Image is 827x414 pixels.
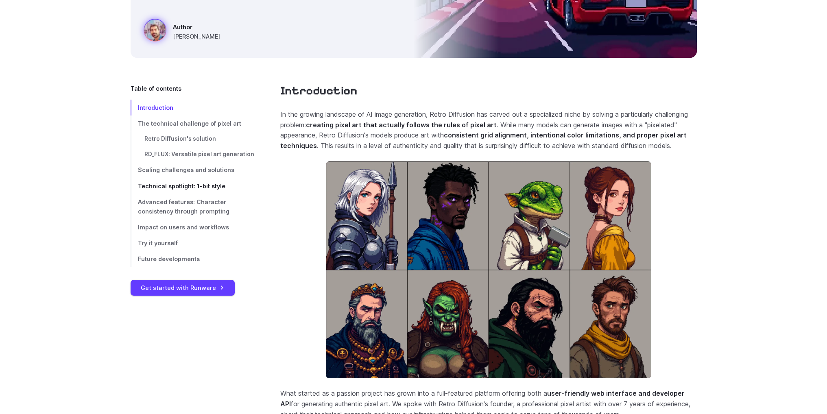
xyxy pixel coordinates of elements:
a: RD_FLUX: Versatile pixel art generation [131,147,254,162]
a: Introduction [131,100,254,115]
a: Scaling challenges and solutions [131,162,254,178]
span: Table of contents [131,84,181,93]
span: Impact on users and workflows [138,224,229,231]
img: a grid of eight pixel art character portraits, including a knight, a mage, a lizard blacksmith, a... [326,161,651,378]
a: Retro Diffusion's solution [131,131,254,147]
strong: user-friendly web interface and developer API [280,389,685,408]
span: Technical spotlight: 1-bit style [138,183,225,190]
a: Technical spotlight: 1-bit style [131,178,254,194]
a: Introduction [280,84,357,98]
span: Try it yourself [138,240,178,246]
a: Advanced features: Character consistency through prompting [131,194,254,219]
a: Impact on users and workflows [131,219,254,235]
span: Introduction [138,104,173,111]
span: Retro Diffusion's solution [144,135,216,142]
p: In the growing landscape of AI image generation, Retro Diffusion has carved out a specialized nic... [280,109,697,151]
a: Future developments [131,251,254,267]
span: The technical challenge of pixel art [138,120,241,127]
strong: creating pixel art that actually follows the rules of pixel art [306,121,497,129]
a: Get started with Runware [131,280,235,296]
span: RD_FLUX: Versatile pixel art generation [144,151,254,157]
span: Advanced features: Character consistency through prompting [138,198,229,215]
a: a red sports car on a futuristic highway with a sunset and city skyline in the background, styled... [144,19,220,45]
span: Scaling challenges and solutions [138,166,234,173]
strong: consistent grid alignment, intentional color limitations, and proper pixel art techniques [280,131,687,150]
a: The technical challenge of pixel art [131,115,254,131]
span: Future developments [138,255,200,262]
span: Author [173,22,220,32]
a: Try it yourself [131,235,254,251]
span: [PERSON_NAME] [173,32,220,41]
